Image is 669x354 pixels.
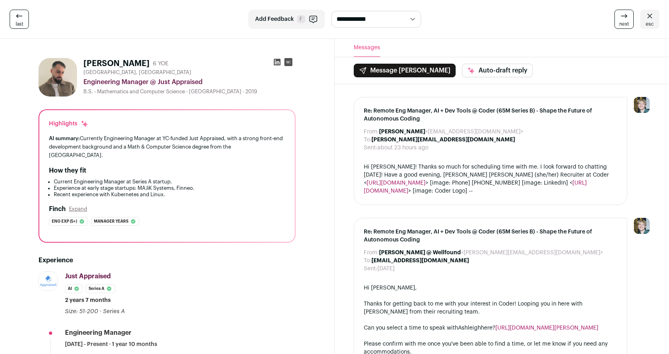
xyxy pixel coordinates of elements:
[65,296,111,304] span: 2 years 7 months
[16,21,23,27] span: last
[364,249,379,257] dt: From:
[458,325,481,331] span: Ashleigh
[364,324,617,332] div: Can you select a time to speak with here?
[86,284,115,293] li: Series A
[364,136,371,144] dt: To:
[83,88,296,95] div: B.S. - Mathematics and Computer Science - [GEOGRAPHIC_DATA] - 2019
[49,120,89,128] div: Highlights
[94,217,128,225] span: Manager years
[10,10,29,29] a: last
[364,163,617,195] div: Hi [PERSON_NAME]! Thanks so much for scheduling time with me. I look forward to chatting [DATE]! ...
[54,179,285,185] li: Current Engineering Manager at Series A startup.
[153,60,168,68] div: 6 YOE
[65,328,132,337] div: Engineering Manager
[49,136,80,141] span: AI summary:
[379,128,523,136] dd: <[EMAIL_ADDRESS][DOMAIN_NAME]>
[364,257,371,265] dt: To:
[614,10,634,29] a: next
[364,228,617,244] span: Re: Remote Eng Manager, AI + Dev Tools @ Coder (65M Series B) - Shape the Future of Autonomous Co...
[39,58,77,97] img: 4566eaa16ee65ee64ddd9604e7f6ed2e99f3f99b54fa68c2bf5235f499e23f5c.jpg
[379,129,425,135] b: [PERSON_NAME]
[634,218,650,234] img: 6494470-medium_jpg
[65,340,157,348] span: [DATE] - Present · 1 year 10 months
[364,265,377,273] dt: Sent:
[83,69,191,76] span: [GEOGRAPHIC_DATA], [GEOGRAPHIC_DATA]
[377,265,395,273] dd: [DATE]
[379,249,603,257] dd: <[PERSON_NAME][EMAIL_ADDRESS][DOMAIN_NAME]>
[364,107,617,123] span: Re: Remote Eng Manager, AI + Dev Tools @ Coder (65M Series B) - Shape the Future of Autonomous Co...
[49,134,285,159] div: Currently Engineering Manager at YC-funded Just Appraised, with a strong front-end development ba...
[619,21,629,27] span: next
[377,144,428,152] dd: about 23 hours ago
[65,273,111,280] span: Just Appraised
[39,255,296,265] h2: Experience
[462,64,533,77] button: Auto-draft reply
[640,10,659,29] a: esc
[65,309,98,314] span: Size: 51-200
[54,185,285,191] li: Experience at early stage startups: MAJiK Systems, Finneo.
[495,325,598,331] a: [URL][DOMAIN_NAME][PERSON_NAME]
[364,144,377,152] dt: Sent:
[52,217,77,225] span: Eng exp (5+)
[65,284,83,293] li: AI
[69,206,87,212] button: Expand
[49,204,66,214] h2: Finch
[103,309,125,314] span: Series A
[354,64,456,77] button: Message [PERSON_NAME]
[634,97,650,113] img: 6494470-medium_jpg
[83,58,150,69] h1: [PERSON_NAME]
[54,191,285,198] li: Recent experience with Kubernetes and Linux.
[248,10,325,29] button: Add Feedback F
[364,128,379,136] dt: From:
[379,250,461,255] b: [PERSON_NAME] @ Wellfound
[297,15,305,23] span: F
[83,77,296,87] div: Engineering Manager @ Just Appraised
[255,15,294,23] span: Add Feedback
[100,308,101,316] span: ·
[39,272,57,290] img: 8082c6cf78a703c59034b0d7273bcf071a1689f0cc333db67846c0dab5cf1ede.jpg
[371,258,469,263] b: [EMAIL_ADDRESS][DOMAIN_NAME]
[371,137,515,143] b: [PERSON_NAME][EMAIL_ADDRESS][DOMAIN_NAME]
[49,166,86,175] h2: How they fit
[354,39,380,57] button: Messages
[367,180,426,186] a: [URL][DOMAIN_NAME]
[646,21,654,27] span: esc
[364,300,617,316] div: Thanks for getting back to me with your interest in Coder! Looping you in here with [PERSON_NAME]...
[364,284,617,292] div: Hi [PERSON_NAME],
